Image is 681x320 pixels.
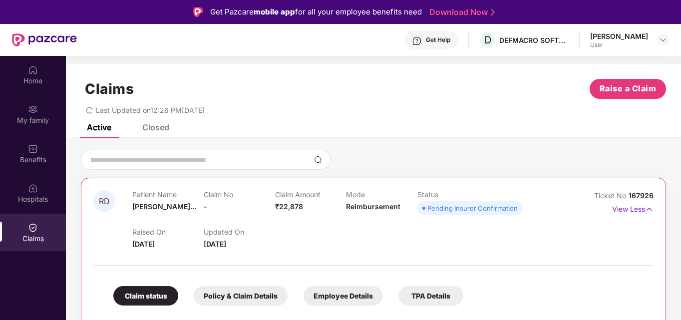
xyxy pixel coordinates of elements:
[193,7,203,17] img: Logo
[426,36,450,44] div: Get Help
[314,156,322,164] img: svg+xml;base64,PHN2ZyBpZD0iU2VhcmNoLTMyeDMyIiB4bWxucz0iaHR0cDovL3d3dy53My5vcmcvMjAwMC9zdmciIHdpZH...
[645,204,654,215] img: svg+xml;base64,PHN2ZyB4bWxucz0iaHR0cDovL3d3dy53My5vcmcvMjAwMC9zdmciIHdpZHRoPSIxNyIgaGVpZ2h0PSIxNy...
[590,79,666,99] button: Raise a Claim
[254,7,295,16] strong: mobile app
[346,202,400,211] span: Reimbursement
[304,286,383,306] div: Employee Details
[346,190,417,199] p: Mode
[398,286,463,306] div: TPA Details
[96,106,205,114] span: Last Updated on 12:26 PM[DATE]
[594,191,629,200] span: Ticket No
[12,33,77,46] img: New Pazcare Logo
[132,190,204,199] p: Patient Name
[499,35,569,45] div: DEFMACRO SOFTWARE PRIVATE LIMITED
[590,31,648,41] div: [PERSON_NAME]
[142,122,169,132] div: Closed
[590,41,648,49] div: User
[194,286,288,306] div: Policy & Claim Details
[629,191,654,200] span: 167926
[659,36,667,44] img: svg+xml;base64,PHN2ZyBpZD0iRHJvcGRvd24tMzJ4MzIiIHhtbG5zPSJodHRwOi8vd3d3LnczLm9yZy8yMDAwL3N2ZyIgd2...
[85,80,134,97] h1: Claims
[113,286,178,306] div: Claim status
[412,36,422,46] img: svg+xml;base64,PHN2ZyBpZD0iSGVscC0zMngzMiIgeG1sbnM9Imh0dHA6Ly93d3cudzMub3JnLzIwMDAvc3ZnIiB3aWR0aD...
[417,190,489,199] p: Status
[28,65,38,75] img: svg+xml;base64,PHN2ZyBpZD0iSG9tZSIgeG1sbnM9Imh0dHA6Ly93d3cudzMub3JnLzIwMDAvc3ZnIiB3aWR0aD0iMjAiIG...
[210,6,422,18] div: Get Pazcare for all your employee benefits need
[132,228,204,236] p: Raised On
[86,106,93,114] span: redo
[491,7,495,17] img: Stroke
[28,183,38,193] img: svg+xml;base64,PHN2ZyBpZD0iSG9zcGl0YWxzIiB4bWxucz0iaHR0cDovL3d3dy53My5vcmcvMjAwMC9zdmciIHdpZHRoPS...
[132,240,155,248] span: [DATE]
[99,197,110,206] span: RD
[28,104,38,114] img: svg+xml;base64,PHN2ZyB3aWR0aD0iMjAiIGhlaWdodD0iMjAiIHZpZXdCb3g9IjAgMCAyMCAyMCIgZmlsbD0ibm9uZSIgeG...
[204,190,275,199] p: Claim No
[275,202,303,211] span: ₹22,878
[28,223,38,233] img: svg+xml;base64,PHN2ZyBpZD0iQ2xhaW0iIHhtbG5zPSJodHRwOi8vd3d3LnczLm9yZy8yMDAwL3N2ZyIgd2lkdGg9IjIwIi...
[204,202,207,211] span: -
[612,201,654,215] p: View Less
[132,202,196,211] span: [PERSON_NAME]...
[87,122,111,132] div: Active
[28,144,38,154] img: svg+xml;base64,PHN2ZyBpZD0iQmVuZWZpdHMiIHhtbG5zPSJodHRwOi8vd3d3LnczLm9yZy8yMDAwL3N2ZyIgd2lkdGg9Ij...
[204,228,275,236] p: Updated On
[600,82,657,95] span: Raise a Claim
[427,203,518,213] div: Pending Insurer Confirmation
[275,190,346,199] p: Claim Amount
[429,7,492,17] a: Download Now
[204,240,226,248] span: [DATE]
[484,34,491,46] span: D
